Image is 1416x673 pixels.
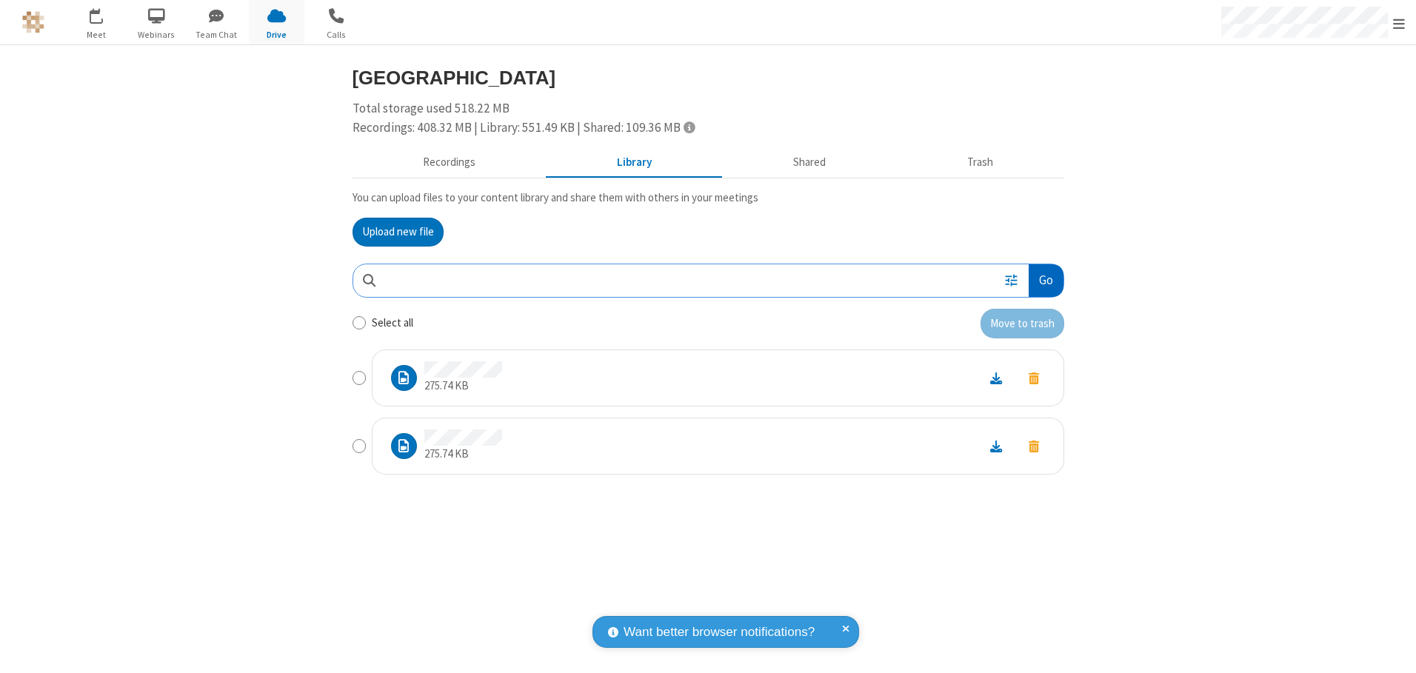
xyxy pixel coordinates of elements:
p: 275.74 KB [424,446,502,463]
label: Select all [372,315,413,332]
div: Recordings: 408.32 MB | Library: 551.49 KB | Shared: 109.36 MB [353,118,1064,138]
div: Total storage used 518.22 MB [353,99,1064,137]
button: Go [1029,264,1063,298]
button: Move to trash [1015,368,1052,388]
span: Drive [249,28,304,41]
span: Team Chat [189,28,244,41]
button: Trash [897,149,1064,177]
span: Meet [69,28,124,41]
img: QA Selenium DO NOT DELETE OR CHANGE [22,11,44,33]
p: 275.74 KB [424,378,502,395]
h3: [GEOGRAPHIC_DATA] [353,67,1064,88]
button: Move to trash [1015,436,1052,456]
button: Move to trash [981,309,1064,338]
span: Webinars [129,28,184,41]
p: You can upload files to your content library and share them with others in your meetings [353,190,1064,207]
button: Content library [547,149,723,177]
a: Download file [977,438,1015,455]
button: Recorded meetings [353,149,547,177]
button: Shared during meetings [723,149,897,177]
div: 1 [100,8,110,19]
span: Want better browser notifications? [624,623,815,642]
iframe: Chat [1379,635,1405,663]
span: Totals displayed include files that have been moved to the trash. [684,121,695,133]
span: Calls [309,28,364,41]
a: Download file [977,369,1015,386]
button: Upload new file [353,218,444,247]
